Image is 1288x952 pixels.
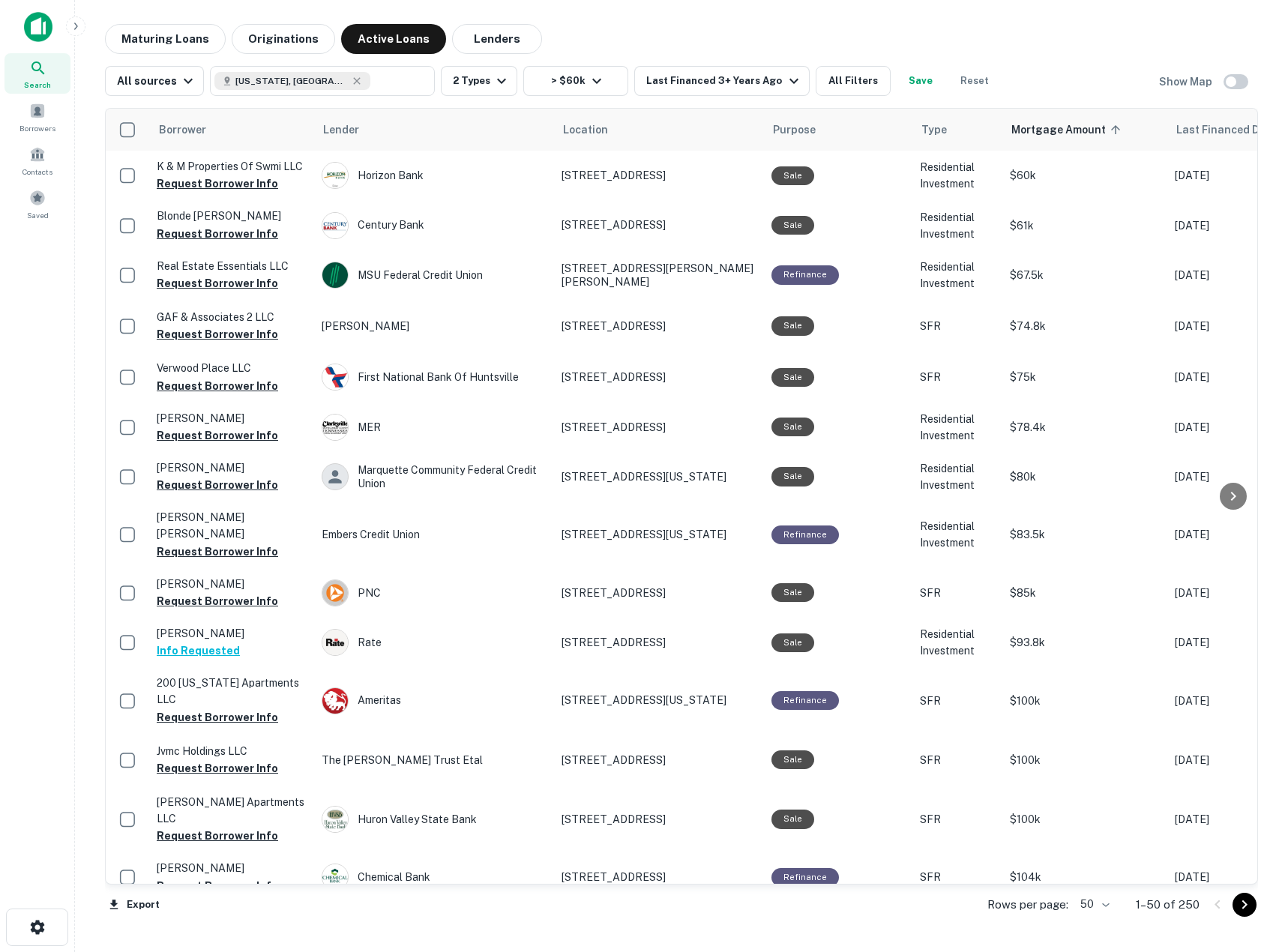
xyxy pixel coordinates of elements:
[1011,121,1125,139] span: Mortgage Amount
[912,109,1002,151] th: Type
[771,868,839,887] div: This loan purpose was for refinancing
[920,460,995,493] p: Residential Investment
[816,66,891,96] button: All Filters
[235,74,348,88] span: [US_STATE], [GEOGRAPHIC_DATA]
[562,218,756,232] p: [STREET_ADDRESS]
[920,411,995,444] p: Residential Investment
[322,364,348,390] img: picture
[1010,469,1160,485] p: $80k
[562,586,756,600] p: [STREET_ADDRESS]
[1010,811,1160,828] p: $100k
[771,467,814,486] div: Sale
[920,585,995,601] p: SFR
[920,626,995,659] p: Residential Investment
[1213,832,1288,904] iframe: Chat Widget
[771,633,814,652] div: Sale
[322,580,348,606] img: picture
[322,212,547,239] div: Century Bank
[314,109,554,151] th: Lender
[771,583,814,602] div: Sale
[157,576,307,592] p: [PERSON_NAME]
[920,209,995,242] p: Residential Investment
[897,66,945,96] button: Save your search to get updates of matches that match your search criteria.
[1010,419,1160,436] p: $78.4k
[554,109,764,151] th: Location
[322,630,348,655] img: picture
[1010,634,1160,651] p: $93.8k
[562,753,756,767] p: [STREET_ADDRESS]
[4,140,70,181] a: Contacts
[4,97,70,137] a: Borrowers
[157,460,307,476] p: [PERSON_NAME]
[634,66,809,96] button: Last Financed 3+ Years Ago
[157,675,307,708] p: 200 [US_STATE] Apartments LLC
[105,24,226,54] button: Maturing Loans
[4,53,70,94] a: Search
[158,121,206,139] span: Borrower
[1074,894,1112,915] div: 50
[157,708,278,726] button: Request Borrower Info
[157,794,307,827] p: [PERSON_NAME] Apartments LLC
[322,415,348,440] img: picture
[157,860,307,876] p: [PERSON_NAME]
[19,122,55,134] span: Borrowers
[4,184,70,224] a: Saved
[157,877,278,895] button: Request Borrower Info
[157,158,307,175] p: K & M Properties Of Swmi LLC
[1010,526,1160,543] p: $83.5k
[562,421,756,434] p: [STREET_ADDRESS]
[157,225,278,243] button: Request Borrower Info
[562,528,756,541] p: [STREET_ADDRESS][US_STATE]
[157,625,307,642] p: [PERSON_NAME]
[157,427,278,445] button: Request Borrower Info
[771,265,839,284] div: This loan purpose was for refinancing
[322,526,547,543] p: Embers Credit Union
[157,208,307,224] p: Blonde [PERSON_NAME]
[562,813,756,826] p: [STREET_ADDRESS]
[1159,73,1215,90] h6: Show Map
[920,811,995,828] p: SFR
[149,109,314,151] th: Borrower
[562,169,756,182] p: [STREET_ADDRESS]
[322,318,547,334] p: [PERSON_NAME]
[1010,585,1160,601] p: $85k
[322,687,547,714] div: Ameritas
[1010,167,1160,184] p: $60k
[1010,752,1160,768] p: $100k
[322,864,547,891] div: Chemical Bank
[1002,109,1167,151] th: Mortgage Amount
[562,870,756,884] p: [STREET_ADDRESS]
[771,316,814,335] div: Sale
[771,691,839,710] div: This loan purpose was for refinancing
[322,579,547,606] div: PNC
[646,72,802,90] div: Last Financed 3+ Years Ago
[157,642,240,660] button: Info Requested
[920,752,995,768] p: SFR
[27,209,49,221] span: Saved
[322,414,547,441] div: MER
[157,592,278,610] button: Request Borrower Info
[771,216,814,235] div: Sale
[771,418,814,436] div: Sale
[452,24,542,54] button: Lenders
[157,258,307,274] p: Real Estate Essentials LLC
[157,476,278,494] button: Request Borrower Info
[1233,893,1257,917] button: Go to next page
[24,79,51,91] span: Search
[157,360,307,376] p: Verwood Place LLC
[105,66,204,96] button: All sources
[322,463,547,490] div: Marquette Community Federal Credit Union
[920,693,995,709] p: SFR
[157,274,278,292] button: Request Borrower Info
[771,368,814,387] div: Sale
[117,72,197,90] div: All sources
[322,262,348,288] img: picture
[1010,217,1160,234] p: $61k
[771,525,839,544] div: This loan purpose was for refinancing
[920,259,995,292] p: Residential Investment
[323,121,359,139] span: Lender
[1136,896,1200,914] p: 1–50 of 250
